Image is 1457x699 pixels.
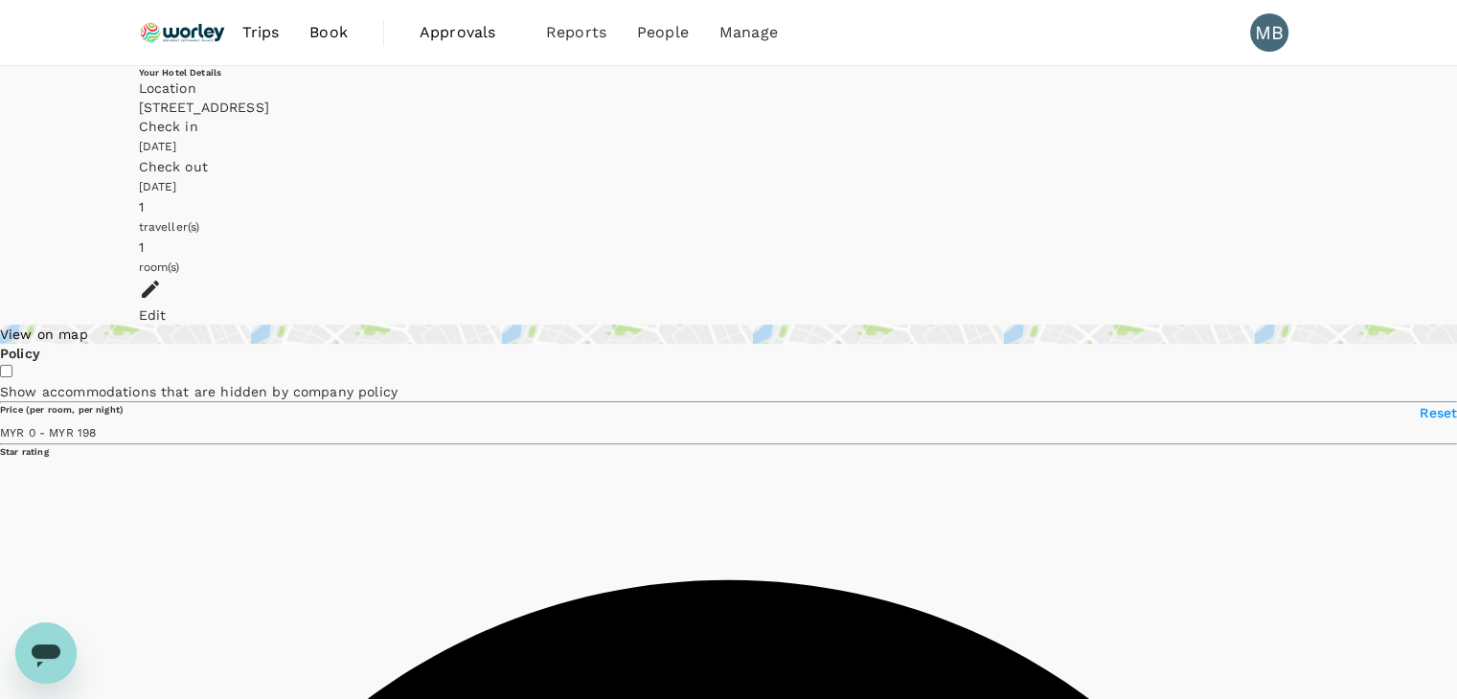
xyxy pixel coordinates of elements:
[309,21,348,44] span: Book
[139,237,1319,257] div: 1
[1420,405,1457,420] span: Reset
[139,79,1319,98] div: Location
[139,157,1319,176] div: Check out
[139,140,177,153] span: [DATE]
[241,21,279,44] span: Trips
[15,622,77,684] iframe: Button to launch messaging window, conversation in progress
[139,260,180,274] span: room(s)
[139,66,1319,79] h6: Your Hotel Details
[637,21,689,44] span: People
[139,11,227,54] img: Ranhill Worley Sdn Bhd
[420,21,515,44] span: Approvals
[139,117,1319,136] div: Check in
[719,21,778,44] span: Manage
[139,180,177,193] span: [DATE]
[139,305,1319,325] div: Edit
[139,220,200,234] span: traveller(s)
[139,98,1319,117] div: [STREET_ADDRESS]
[1250,13,1288,52] div: MB
[546,21,606,44] span: Reports
[139,197,1319,216] div: 1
